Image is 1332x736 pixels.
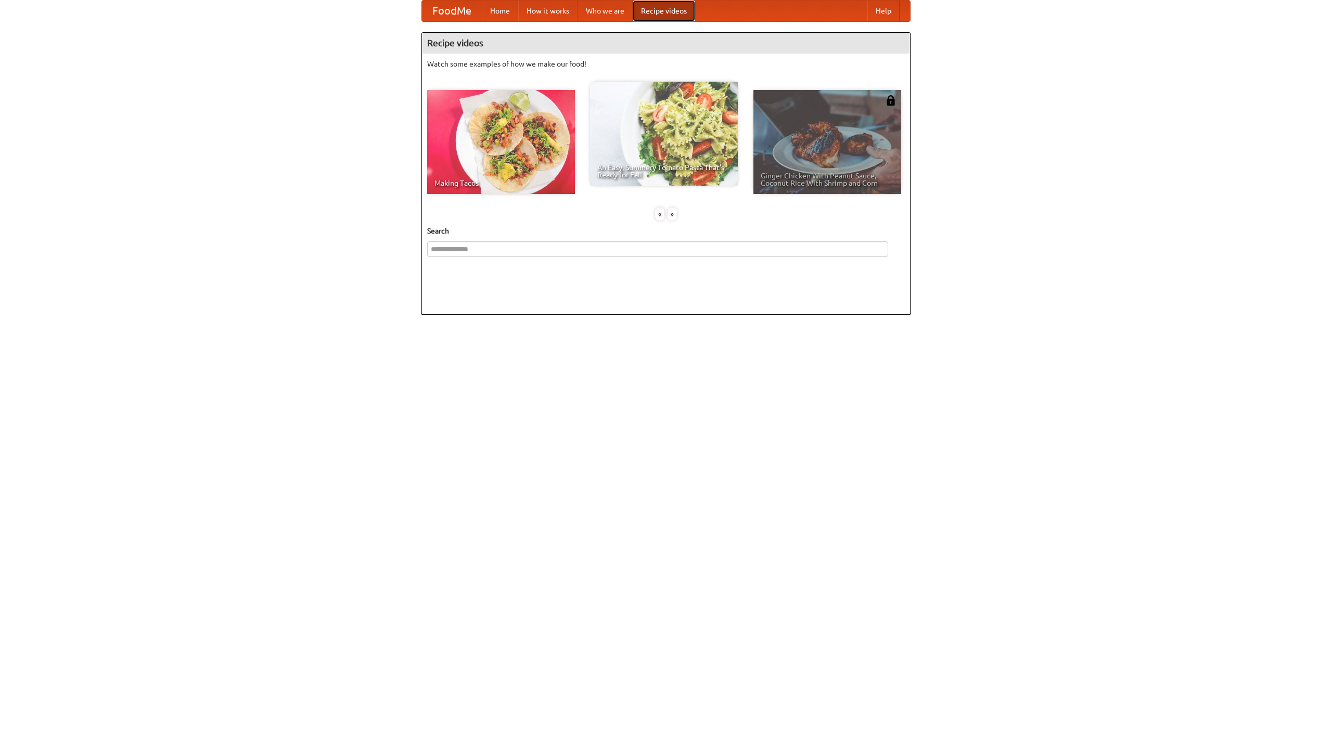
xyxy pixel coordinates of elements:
a: Home [482,1,518,21]
span: An Easy, Summery Tomato Pasta That's Ready for Fall [597,164,731,178]
img: 483408.png [886,95,896,106]
a: Recipe videos [633,1,695,21]
a: Making Tacos [427,90,575,194]
a: FoodMe [422,1,482,21]
h5: Search [427,226,905,236]
div: « [655,208,664,221]
a: Help [867,1,900,21]
h4: Recipe videos [422,33,910,54]
div: » [668,208,677,221]
span: Making Tacos [434,179,568,187]
a: How it works [518,1,578,21]
p: Watch some examples of how we make our food! [427,59,905,69]
a: An Easy, Summery Tomato Pasta That's Ready for Fall [590,82,738,186]
a: Who we are [578,1,633,21]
